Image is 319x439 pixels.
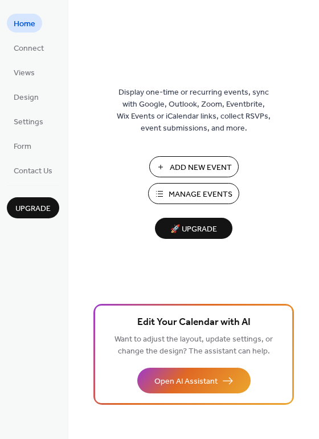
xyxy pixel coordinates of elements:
[14,116,43,128] span: Settings
[14,141,31,153] span: Form
[7,14,42,32] a: Home
[155,218,232,239] button: 🚀 Upgrade
[162,222,226,237] span: 🚀 Upgrade
[7,112,50,131] a: Settings
[14,92,39,104] span: Design
[7,197,59,218] button: Upgrade
[137,315,251,331] span: Edit Your Calendar with AI
[15,203,51,215] span: Upgrade
[169,189,232,201] span: Manage Events
[7,63,42,82] a: Views
[137,368,251,393] button: Open AI Assistant
[7,161,59,180] a: Contact Us
[7,38,51,57] a: Connect
[154,376,218,388] span: Open AI Assistant
[14,67,35,79] span: Views
[7,87,46,106] a: Design
[117,87,271,135] span: Display one-time or recurring events, sync with Google, Outlook, Zoom, Eventbrite, Wix Events or ...
[14,165,52,177] span: Contact Us
[14,43,44,55] span: Connect
[170,162,232,174] span: Add New Event
[114,332,273,359] span: Want to adjust the layout, update settings, or change the design? The assistant can help.
[14,18,35,30] span: Home
[148,183,239,204] button: Manage Events
[7,136,38,155] a: Form
[149,156,239,177] button: Add New Event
